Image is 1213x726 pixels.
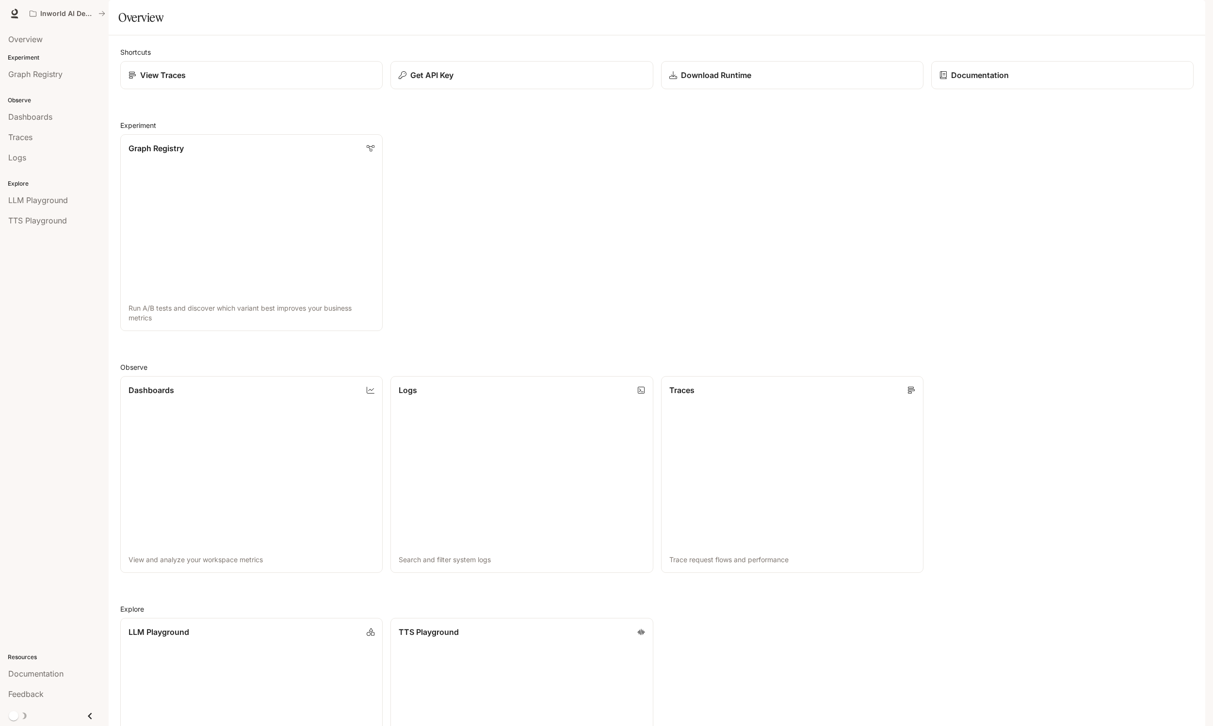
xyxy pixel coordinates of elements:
[129,555,374,565] p: View and analyze your workspace metrics
[25,4,110,23] button: All workspaces
[669,555,915,565] p: Trace request flows and performance
[661,61,923,89] a: Download Runtime
[120,61,383,89] a: View Traces
[118,8,163,27] h1: Overview
[399,384,417,396] p: Logs
[669,384,695,396] p: Traces
[399,555,645,565] p: Search and filter system logs
[951,69,1009,81] p: Documentation
[40,10,95,18] p: Inworld AI Demos
[390,61,653,89] button: Get API Key
[129,303,374,323] p: Run A/B tests and discover which variant best improves your business metrics
[129,626,189,638] p: LLM Playground
[390,376,653,573] a: LogsSearch and filter system logs
[120,134,383,331] a: Graph RegistryRun A/B tests and discover which variant best improves your business metrics
[129,142,184,154] p: Graph Registry
[410,69,453,81] p: Get API Key
[399,626,459,638] p: TTS Playground
[120,120,1194,130] h2: Experiment
[129,384,174,396] p: Dashboards
[120,376,383,573] a: DashboardsView and analyze your workspace metrics
[661,376,923,573] a: TracesTrace request flows and performance
[931,61,1194,89] a: Documentation
[120,47,1194,57] h2: Shortcuts
[120,604,1194,614] h2: Explore
[120,362,1194,372] h2: Observe
[140,69,186,81] p: View Traces
[681,69,751,81] p: Download Runtime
